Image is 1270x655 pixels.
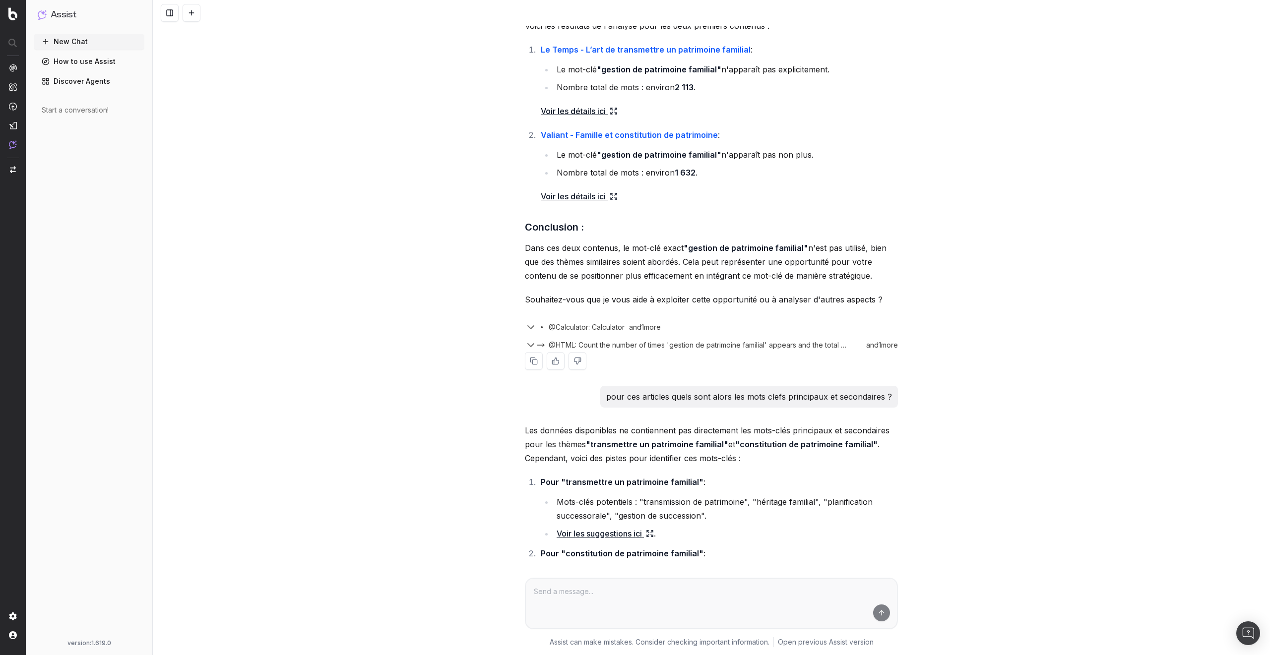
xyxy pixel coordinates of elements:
[538,128,898,203] li: :
[597,150,721,160] strong: "gestion de patrimoine familial"
[549,340,850,350] span: @HTML: Count the number of times 'gestion de patrimoine familial' appears and the total word coun...
[735,439,878,449] strong: "constitution de patrimoine familial"
[554,80,898,94] li: Nombre total de mots : environ .
[541,548,703,558] strong: Pour "constitution de patrimoine familial"
[554,495,898,523] li: Mots-clés potentiels : "transmission de patrimoine", "héritage familial", "planification successo...
[778,637,874,647] a: Open previous Assist version
[538,475,898,540] li: :
[586,439,728,449] strong: "transmettre un patrimoine familial"
[34,54,144,69] a: How to use Assist
[525,423,898,465] p: Les données disponibles ne contiennent pas directement les mots-clés principaux et secondaires po...
[34,34,144,50] button: New Chat
[38,8,140,22] button: Assist
[550,637,769,647] p: Assist can make mistakes. Consider checking important information.
[9,121,17,129] img: Studio
[9,631,17,639] img: My account
[38,639,140,647] div: version: 1.619.0
[537,340,862,350] button: @HTML: Count the number of times 'gestion de patrimoine familial' appears and the total word coun...
[675,168,696,178] strong: 1 632
[541,104,618,118] a: Voir les détails ici
[675,82,694,92] strong: 2 113
[541,477,703,487] strong: Pour "transmettre un patrimoine familial"
[42,105,136,115] div: Start a conversation!
[554,166,898,179] li: Nombre total de mots : environ .
[38,10,47,19] img: Assist
[554,527,898,540] li: .
[597,64,721,74] strong: "gestion de patrimoine familial"
[557,527,654,540] a: Voir les suggestions ici
[9,83,17,91] img: Intelligence
[538,43,898,118] li: :
[8,7,17,20] img: Botify logo
[9,64,17,72] img: Analytics
[1236,621,1260,645] div: Open Intercom Messenger
[9,102,17,111] img: Activation
[538,546,898,612] li: :
[541,130,718,140] a: Valiant - Famille et constitution de patrimoine
[525,241,898,283] p: Dans ces deux contenus, le mot-clé exact n'est pas utilisé, bien que des thèmes similaires soient...
[525,219,898,235] h3: Conclusion :
[34,73,144,89] a: Discover Agents
[51,8,76,22] h1: Assist
[9,140,17,149] img: Assist
[684,243,808,253] strong: "gestion de patrimoine familial"
[554,62,898,76] li: Le mot-clé n'apparaît pas explicitement.
[606,390,892,404] p: pour ces articles quels sont alors les mots clefs principaux et secondaires ?
[862,340,898,350] div: and 1 more
[541,45,751,55] a: Le Temps - L’art de transmettre un patrimoine familial
[9,612,17,620] img: Setting
[525,19,898,33] p: Voici les résultats de l'analyse pour les deux premiers contenus :
[10,166,16,173] img: Switch project
[625,322,672,332] div: and 1 more
[549,322,625,332] span: @Calculator: Calculator
[525,293,898,306] p: Souhaitez-vous que je vous aide à exploiter cette opportunité ou à analyser d'autres aspects ?
[541,189,618,203] a: Voir les détails ici
[554,148,898,162] li: Le mot-clé n'apparaît pas non plus.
